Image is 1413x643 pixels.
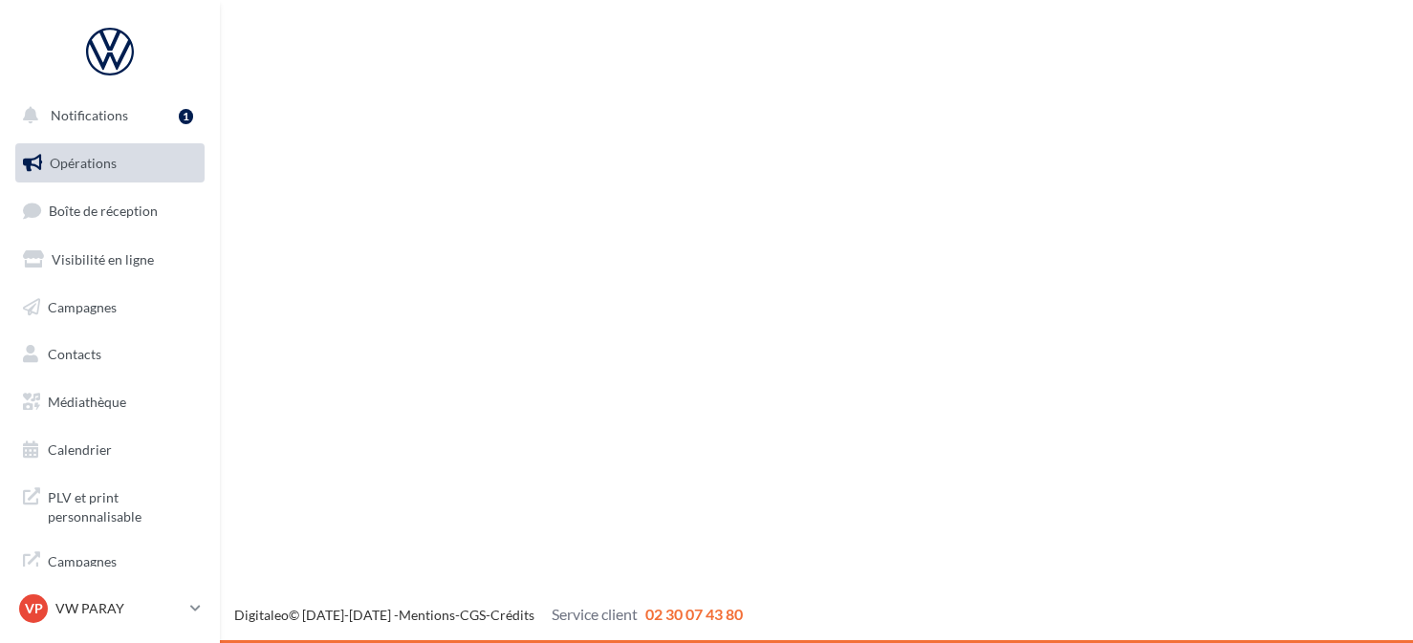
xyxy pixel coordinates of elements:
[52,251,154,268] span: Visibilité en ligne
[11,541,208,597] a: Campagnes DataOnDemand
[490,607,534,623] a: Crédits
[399,607,455,623] a: Mentions
[50,155,117,171] span: Opérations
[48,298,117,314] span: Campagnes
[25,599,43,618] span: VP
[11,96,201,136] button: Notifications 1
[11,477,208,533] a: PLV et print personnalisable
[48,394,126,410] span: Médiathèque
[48,346,101,362] span: Contacts
[11,190,208,231] a: Boîte de réception
[11,288,208,328] a: Campagnes
[552,605,638,623] span: Service client
[11,382,208,422] a: Médiathèque
[234,607,289,623] a: Digitaleo
[49,203,158,219] span: Boîte de réception
[234,607,743,623] span: © [DATE]-[DATE] - - -
[11,430,208,470] a: Calendrier
[55,599,183,618] p: VW PARAY
[15,590,205,627] a: VP VW PARAY
[11,334,208,375] a: Contacts
[51,107,128,123] span: Notifications
[460,607,486,623] a: CGS
[11,240,208,280] a: Visibilité en ligne
[645,605,743,623] span: 02 30 07 43 80
[48,548,197,589] span: Campagnes DataOnDemand
[48,484,197,525] span: PLV et print personnalisable
[11,143,208,183] a: Opérations
[179,109,193,124] div: 1
[48,441,112,458] span: Calendrier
